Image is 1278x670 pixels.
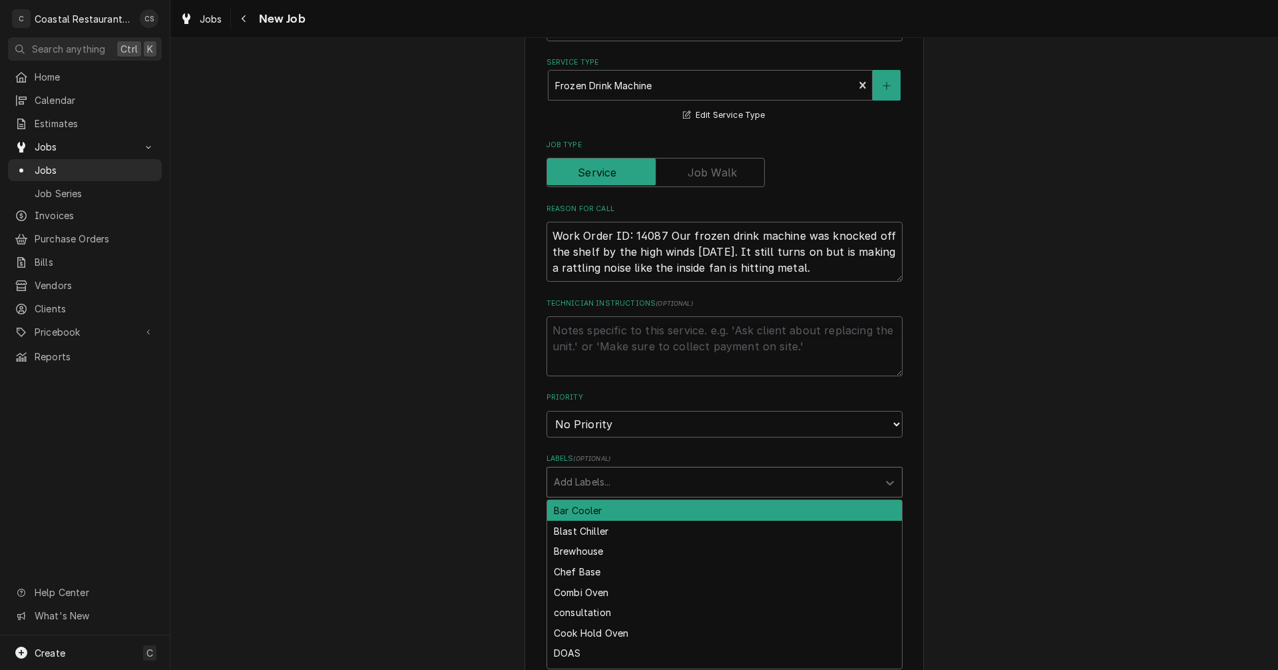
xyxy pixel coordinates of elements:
svg: Create New Service [883,81,891,91]
span: Estimates [35,117,155,131]
a: Reports [8,346,162,368]
span: Calendar [35,93,155,107]
div: CS [140,9,158,28]
div: Bar Cooler [547,500,902,521]
span: New Job [255,10,306,28]
textarea: Work Order ID: 14087 Our frozen drink machine was knocked off the shelf by the high winds [DATE].... [546,222,903,282]
span: Job Series [35,186,155,200]
a: Estimates [8,113,162,135]
div: C [12,9,31,28]
div: Labels [546,454,903,497]
span: Purchase Orders [35,232,155,246]
span: Invoices [35,208,155,222]
a: Job Series [8,182,162,204]
span: ( optional ) [656,300,693,307]
span: Pricebook [35,325,135,339]
button: Search anythingCtrlK [8,37,162,61]
a: Vendors [8,274,162,296]
span: Bills [35,255,155,269]
span: Reports [35,350,155,364]
span: Vendors [35,278,155,292]
span: Clients [35,302,155,316]
div: Cook Hold Oven [547,623,902,643]
button: Edit Service Type [681,107,767,124]
button: Create New Service [873,70,901,101]
div: Reason For Call [546,204,903,282]
span: C [146,646,153,660]
div: Coastal Restaurant Repair [35,12,132,26]
a: Clients [8,298,162,320]
button: Navigate back [234,8,255,29]
div: DOAS [547,643,902,664]
div: Service Type [546,57,903,123]
label: Job Type [546,140,903,151]
div: Chris Sockriter's Avatar [140,9,158,28]
span: Jobs [200,12,222,26]
a: Invoices [8,204,162,226]
a: Go to Help Center [8,581,162,603]
a: Go to Jobs [8,136,162,158]
div: consultation [547,602,902,623]
a: Jobs [174,8,228,30]
span: Help Center [35,585,154,599]
span: Search anything [32,42,105,56]
span: K [147,42,153,56]
div: Combi Oven [547,582,902,603]
label: Reason For Call [546,204,903,214]
span: Create [35,647,65,659]
div: Job Type [546,140,903,187]
div: Technician Instructions [546,298,903,376]
span: ( optional ) [573,455,610,462]
span: Jobs [35,140,135,154]
label: Technician Instructions [546,298,903,309]
span: Ctrl [120,42,138,56]
label: Priority [546,392,903,403]
div: Priority [546,392,903,437]
a: Bills [8,251,162,273]
span: What's New [35,609,154,623]
div: Blast Chiller [547,521,902,541]
span: Home [35,70,155,84]
a: Calendar [8,89,162,111]
label: Labels [546,454,903,464]
a: Purchase Orders [8,228,162,250]
a: Jobs [8,159,162,181]
div: Chef Base [547,561,902,582]
a: Home [8,66,162,88]
label: Service Type [546,57,903,68]
a: Go to What's New [8,605,162,627]
span: Jobs [35,163,155,177]
div: Brewhouse [547,541,902,562]
a: Go to Pricebook [8,321,162,343]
